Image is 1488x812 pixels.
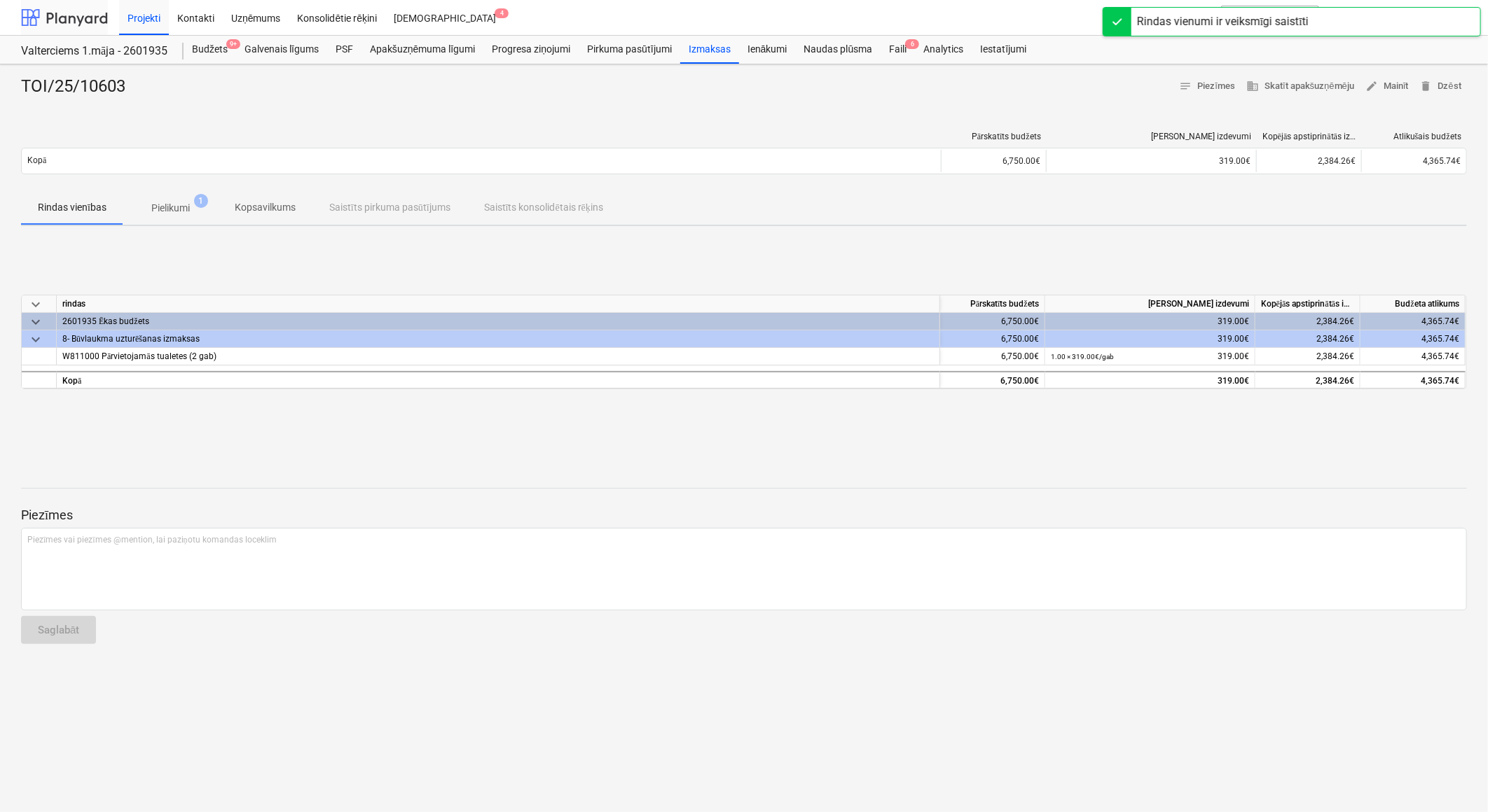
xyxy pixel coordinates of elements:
[1420,78,1461,94] span: Dzēst
[21,507,1467,524] p: Piezīmes
[27,331,44,348] span: keyboard_arrow_down
[1360,313,1466,330] div: 4,365.74€
[1052,156,1251,166] div: 319.00€
[680,36,739,64] a: Izmaksas
[1051,330,1249,348] div: 319.00€
[1180,80,1192,92] span: notes
[27,314,44,330] span: keyboard_arrow_down
[1045,295,1255,313] div: [PERSON_NAME] izdevumi
[236,36,327,64] a: Galvenais līgums
[1360,371,1466,388] div: 4,365.74€
[1365,78,1409,94] span: Mainīt
[579,36,680,64] a: Pirkuma pasūtījumi
[905,39,919,49] span: 6
[1421,351,1459,361] span: 4,365.74€
[184,36,236,64] div: Budžets
[941,150,1046,172] div: 6,750.00€
[1137,13,1309,30] div: Rindas vienumi ir veiksmīgi saistīti
[739,36,796,64] a: Ienākumi
[940,295,1045,313] div: Pārskatīts budžets
[327,36,361,64] a: PSF
[1241,76,1360,97] button: Skatīt apakšuzņēmēju
[1262,132,1356,142] div: Kopējās apstiprinātās izmaksas
[1246,78,1354,94] span: Skatīt apakšuzņēmēju
[62,313,934,330] div: 2601935 Ēkas budžets
[940,348,1045,365] div: 6,750.00€
[1255,371,1360,388] div: 2,384.26€
[1051,348,1249,365] div: 319.00€
[184,36,236,64] a: Budžets9+
[940,313,1045,330] div: 6,750.00€
[57,295,940,313] div: rindas
[1051,372,1249,390] div: 319.00€
[21,44,167,59] div: Valterciems 1.māja - 2601935
[27,296,44,313] span: keyboard_arrow_down
[1256,150,1361,172] div: 2,384.26€
[1360,330,1466,348] div: 4,365.74€
[796,36,881,64] a: Naudas plūsma
[1174,76,1241,97] button: Piezīmes
[194,194,208,208] span: 1
[947,132,1041,142] div: Pārskatīts budžets
[62,330,934,347] div: 8- Būvlaukma uzturēšanas izmaksas
[1360,295,1466,313] div: Budžeta atlikums
[1365,80,1378,92] span: edit
[1051,353,1114,360] small: 1.00 × 319.00€ / gab
[1051,313,1249,330] div: 319.00€
[27,155,46,167] p: Kopā
[1368,132,1461,142] div: Atlikušais budžets
[151,201,190,216] p: Pielikumi
[361,36,483,64] a: Apakšuzņēmuma līgumi
[881,36,915,64] div: Faili
[495,8,509,18] span: 4
[235,200,296,215] p: Kopsavilkums
[1418,745,1488,812] iframe: Chat Widget
[62,351,216,361] span: W811000 Pārvietojamās tualetes (2 gab)
[1414,76,1467,97] button: Dzēst
[38,200,106,215] p: Rindas vienības
[21,76,137,98] div: TOI/25/10603
[1420,80,1433,92] span: delete
[1052,132,1251,141] div: [PERSON_NAME] izdevumi
[1180,78,1236,94] span: Piezīmes
[483,36,579,64] a: Progresa ziņojumi
[1246,80,1259,92] span: business
[915,36,972,64] a: Analytics
[972,36,1035,64] a: Iestatījumi
[1316,351,1354,361] span: 2,384.26€
[1360,76,1414,97] button: Mainīt
[1255,313,1360,330] div: 2,384.26€
[1255,295,1360,313] div: Kopējās apstiprinātās izmaksas
[57,371,940,388] div: Kopā
[940,330,1045,348] div: 6,750.00€
[1255,330,1360,348] div: 2,384.26€
[226,39,240,49] span: 9+
[1423,156,1461,166] span: 4,365.74€
[940,371,1045,388] div: 6,750.00€
[881,36,915,64] a: Faili6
